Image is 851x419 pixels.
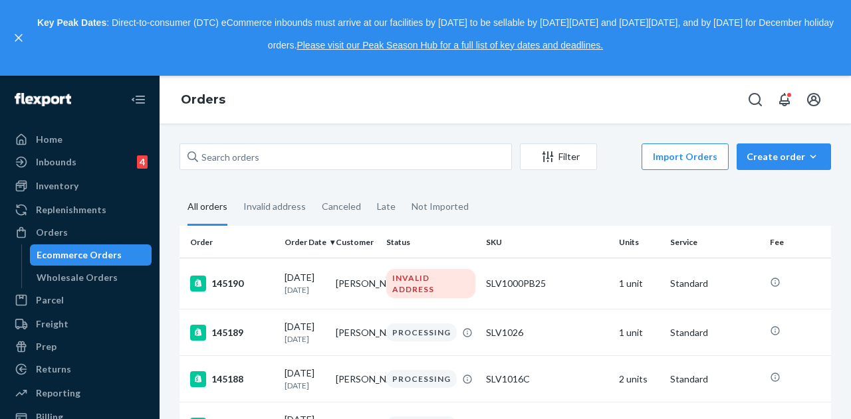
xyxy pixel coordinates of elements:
a: Inbounds4 [8,151,152,173]
a: Wholesale Orders [30,267,152,288]
div: SLV1016C [486,373,608,386]
div: Invalid address [243,189,306,224]
div: [DATE] [285,320,325,345]
strong: Key Peak Dates [37,17,106,28]
div: Ecommerce Orders [37,248,122,262]
th: Order [180,226,279,258]
div: 4 [137,155,148,169]
ol: breadcrumbs [170,81,236,120]
p: [DATE] [285,333,325,345]
a: Reporting [8,382,152,404]
div: PROCESSING [386,323,457,341]
a: Replenishments [8,199,152,220]
div: Replenishments [36,203,106,216]
div: Prep [36,340,57,353]
th: Status [381,226,481,258]
button: Open notifications [771,86,798,113]
button: Import Orders [642,143,729,170]
div: Home [36,133,62,146]
p: [DATE] [285,284,325,295]
div: Reporting [36,386,80,400]
a: Ecommerce Orders [30,244,152,266]
a: Inventory [8,175,152,197]
th: Service [665,226,765,258]
div: Inventory [36,179,78,193]
p: Standard [670,326,759,339]
div: Returns [36,363,71,376]
a: Home [8,129,152,150]
button: Open account menu [800,86,827,113]
a: Prep [8,336,152,357]
div: Parcel [36,293,64,307]
button: Create order [737,143,831,170]
td: [PERSON_NAME] [330,258,382,309]
td: 2 units [614,356,665,402]
td: 1 unit [614,258,665,309]
div: Filter [521,150,596,163]
p: [DATE] [285,380,325,391]
button: Close Navigation [125,86,152,113]
a: Parcel [8,290,152,311]
div: Freight [36,317,68,331]
div: Create order [747,150,821,163]
a: Orders [181,92,225,107]
div: Customer [336,236,376,248]
div: All orders [187,189,227,226]
div: Wholesale Orders [37,271,118,284]
p: : Direct-to-consumer (DTC) eCommerce inbounds must arrive at our facilities by [DATE] to be sella... [32,12,839,56]
div: SLV1026 [486,326,608,339]
div: [DATE] [285,367,325,391]
th: Units [614,226,665,258]
p: Standard [670,373,759,386]
button: close, [12,31,25,44]
div: 145188 [190,371,274,387]
td: [PERSON_NAME] [330,309,382,356]
img: Flexport logo [15,93,71,106]
td: [PERSON_NAME] [330,356,382,402]
div: 145190 [190,276,274,292]
td: 1 unit [614,309,665,356]
button: Filter [520,143,597,170]
div: Late [377,189,396,224]
th: SKU [481,226,614,258]
div: Not Imported [412,189,469,224]
a: Orders [8,222,152,243]
th: Fee [765,226,844,258]
th: Order Date [279,226,330,258]
div: INVALID ADDRESS [386,269,475,298]
p: Standard [670,277,759,290]
a: Returns [8,359,152,380]
a: Freight [8,313,152,335]
div: Canceled [322,189,361,224]
div: 145189 [190,325,274,341]
span: Chat [29,9,57,21]
input: Search orders [180,143,512,170]
button: Open Search Box [742,86,769,113]
div: [DATE] [285,271,325,295]
div: SLV1000PB25 [486,277,608,290]
div: Orders [36,226,68,239]
a: Please visit our Peak Season Hub for a full list of key dates and deadlines. [297,40,603,50]
div: Inbounds [36,155,76,169]
div: PROCESSING [386,370,457,388]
